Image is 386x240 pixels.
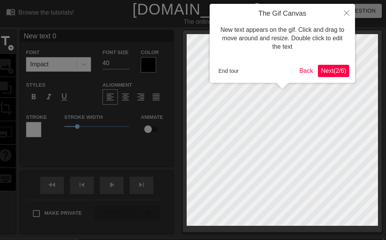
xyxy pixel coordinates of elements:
[141,49,159,56] label: Color
[26,49,39,56] label: Font
[6,7,15,16] span: menu_book
[44,209,82,217] span: Make Private
[137,180,146,189] span: skip_next
[18,9,74,16] div: Browse the tutorials!
[29,92,38,102] span: format_bold
[215,65,242,77] button: End tour
[26,113,47,121] label: Stroke
[338,4,355,21] button: Close
[141,113,163,121] label: Animate
[215,10,349,18] h4: The Gif Canvas
[151,92,161,102] span: format_align_justify
[296,65,316,77] button: Back
[215,18,349,59] div: New text appears on the gif. Click and drag to move around and resize. Double click to edit the text
[8,44,14,51] span: add_circle
[106,92,115,102] span: format_align_left
[107,180,116,189] span: play_arrow
[47,180,57,189] span: fast_rewind
[6,7,74,19] a: Browse the tutorials!
[60,92,69,102] span: format_underline
[121,92,130,102] span: format_align_center
[318,65,349,77] button: Next
[30,60,49,69] div: Impact
[321,67,346,74] span: Next ( 2 / 6 )
[103,49,129,56] label: Font Size
[44,92,54,102] span: format_italic
[132,1,260,18] a: [DOMAIN_NAME]
[26,81,46,89] label: Styles
[136,92,145,102] span: format_align_right
[64,113,103,121] label: Stroke Width
[103,81,132,89] label: Alignment
[132,17,288,26] div: The online gif editor
[77,180,86,189] span: skip_previous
